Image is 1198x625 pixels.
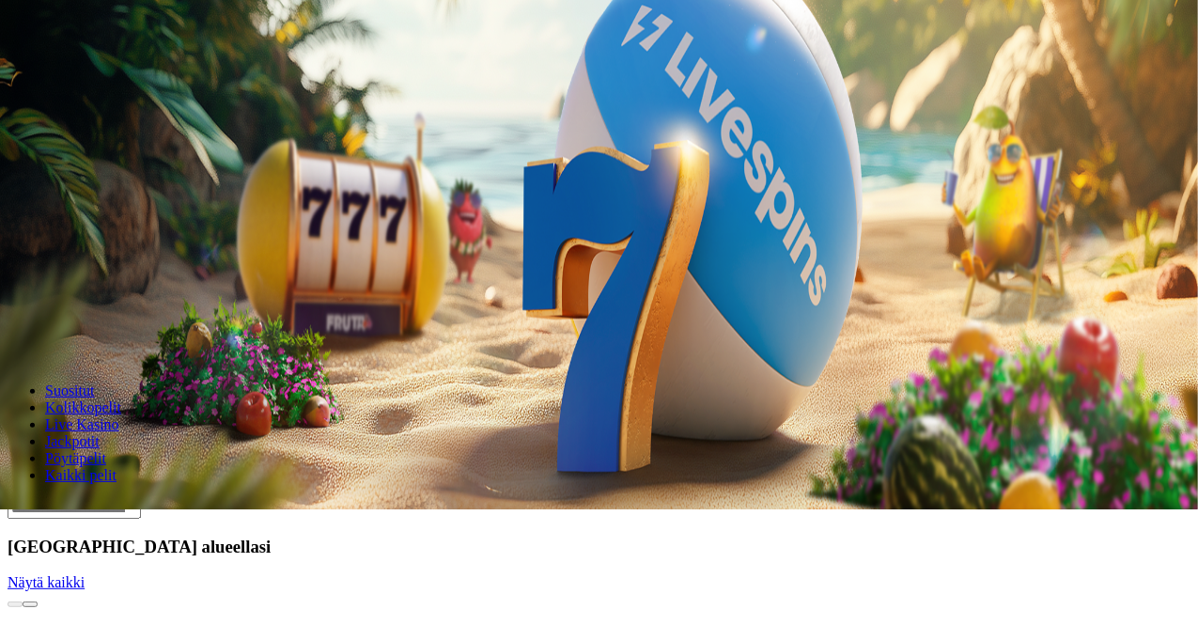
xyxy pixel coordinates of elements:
a: Jackpotit [45,433,100,449]
button: next slide [23,602,38,607]
span: Kaikki pelit [45,467,117,483]
a: Kolikkopelit [45,399,121,415]
nav: Lobby [8,351,1190,484]
header: Lobby [8,351,1190,519]
button: prev slide [8,602,23,607]
a: Näytä kaikki [8,574,85,590]
a: Suositut [45,383,94,398]
h3: [GEOGRAPHIC_DATA] alueellasi [8,537,1190,557]
span: Pöytäpelit [45,450,106,466]
a: Live Kasino [45,416,119,432]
